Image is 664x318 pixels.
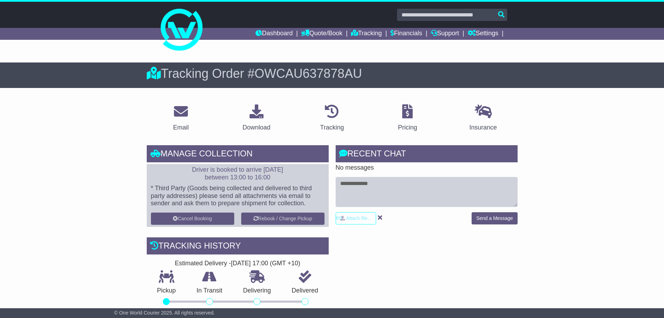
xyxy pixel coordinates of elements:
[336,145,518,164] div: RECENT CHAT
[147,237,329,256] div: Tracking history
[468,28,498,40] a: Settings
[315,102,348,135] a: Tracking
[320,123,344,132] div: Tracking
[147,260,329,267] div: Estimated Delivery -
[147,66,518,81] div: Tracking Order #
[243,123,270,132] div: Download
[390,28,422,40] a: Financials
[151,166,325,181] p: Driver is booked to arrive [DATE] between 13:00 to 16:00
[470,123,497,132] div: Insurance
[233,287,282,295] p: Delivering
[186,287,233,295] p: In Transit
[301,28,342,40] a: Quote/Book
[238,102,275,135] a: Download
[394,102,422,135] a: Pricing
[398,123,417,132] div: Pricing
[173,123,189,132] div: Email
[351,28,382,40] a: Tracking
[241,213,325,225] button: Rebook / Change Pickup
[114,310,215,316] span: © One World Courier 2025. All rights reserved.
[151,185,325,207] p: * Third Party (Goods being collected and delivered to third party addresses) please send all atta...
[168,102,193,135] a: Email
[336,164,518,172] p: No messages
[147,145,329,164] div: Manage collection
[147,287,186,295] p: Pickup
[254,66,362,81] span: OWCAU637878AU
[465,102,502,135] a: Insurance
[231,260,300,267] div: [DATE] 17:00 (GMT +10)
[472,212,517,224] button: Send a Message
[281,287,329,295] p: Delivered
[255,28,293,40] a: Dashboard
[431,28,459,40] a: Support
[151,213,234,225] button: Cancel Booking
